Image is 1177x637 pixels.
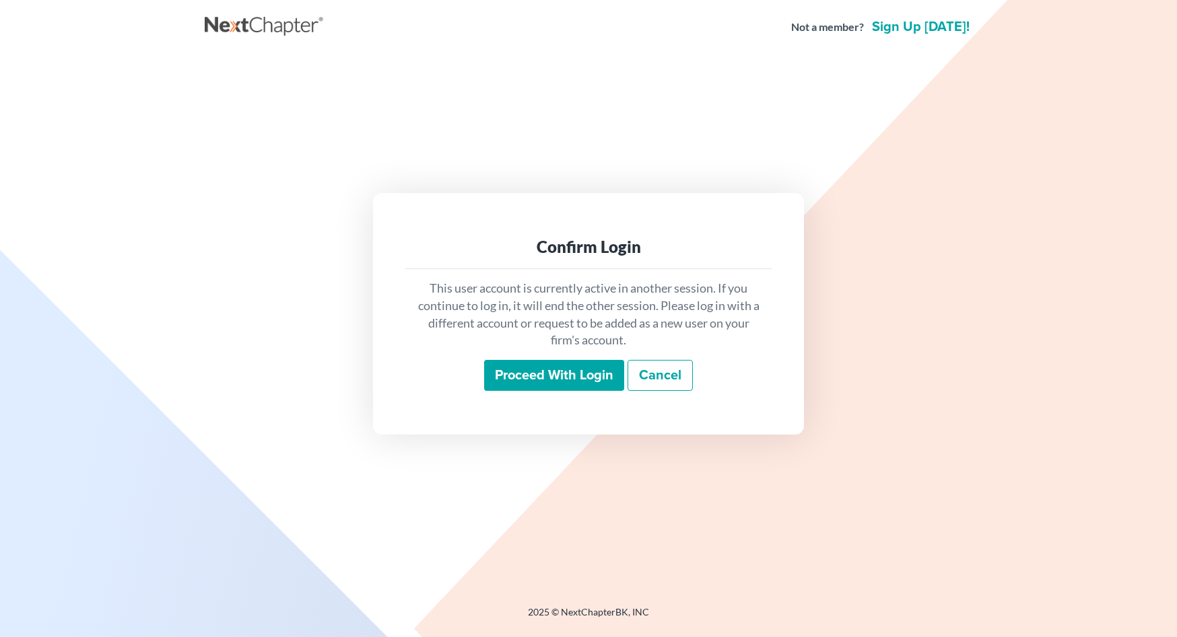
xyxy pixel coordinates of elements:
[416,280,761,349] p: This user account is currently active in another session. If you continue to log in, it will end ...
[869,20,972,34] a: Sign up [DATE]!
[205,605,972,630] div: 2025 © NextChapterBK, INC
[416,236,761,258] div: Confirm Login
[791,20,864,35] strong: Not a member?
[484,360,624,391] input: Proceed with login
[628,360,693,391] a: Cancel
